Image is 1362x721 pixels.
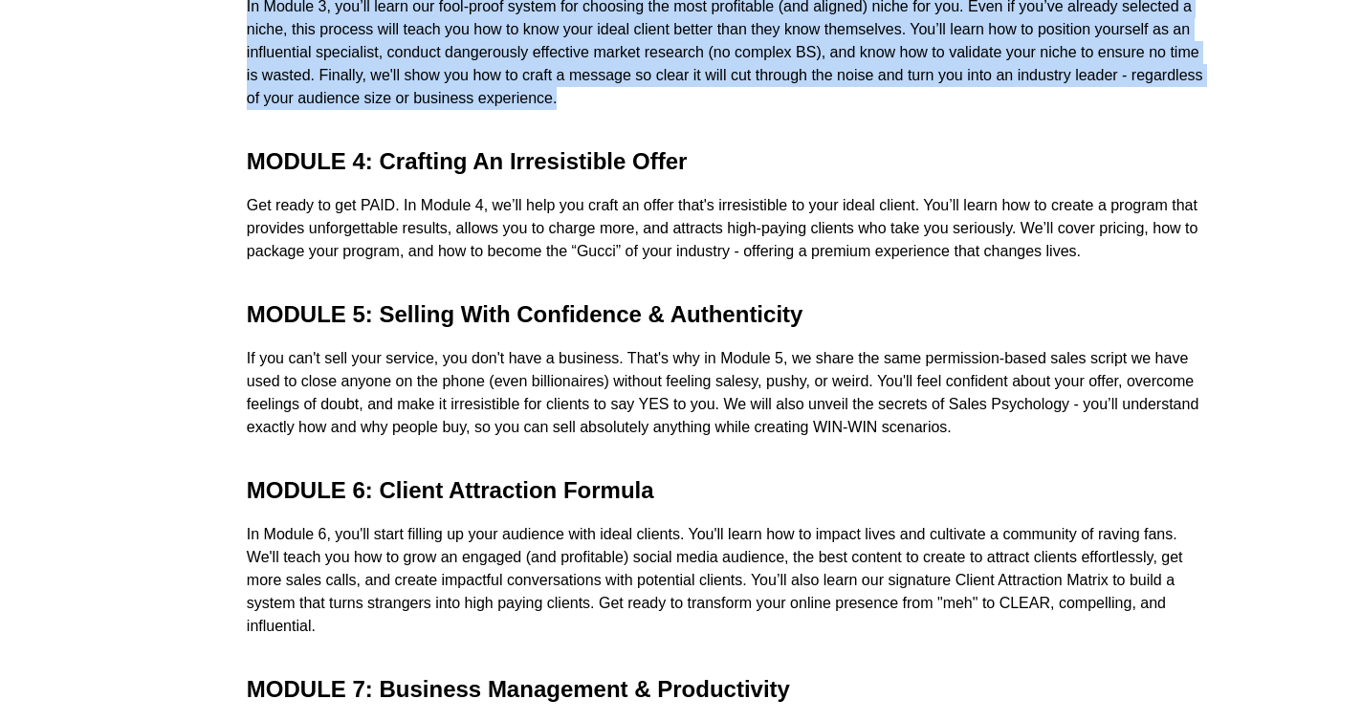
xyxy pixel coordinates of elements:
[247,523,1207,638] div: In Module 6, you'll start filling up your audience with ideal clients. You'll learn how to impact...
[247,347,1207,439] div: If you can't sell your service, you don't have a business. That's why in Module 5, we share the s...
[247,676,790,702] b: MODULE 7: Business Management & Productivity
[247,477,654,503] b: MODULE 6: Client Attraction Formula
[247,301,803,327] b: MODULE 5: Selling With Confidence & Authenticity
[247,148,688,174] b: MODULE 4: Crafting An Irresistible Offer
[247,194,1207,263] div: Get ready to get PAID. In Module 4, we’ll help you craft an offer that's irresistible to your ide...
